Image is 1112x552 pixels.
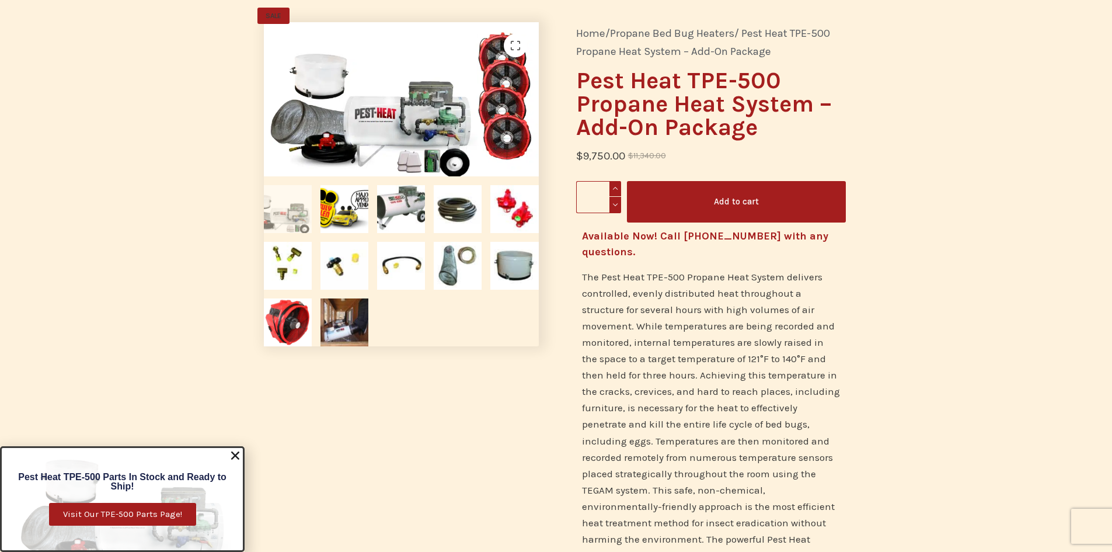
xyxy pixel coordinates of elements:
[582,228,841,260] h4: Available Now! Call [PHONE_NUMBER] with any questions.
[264,185,312,233] img: Pest Heat TPE-500 Propane Heat System bundle package, compare to Titan 450 Propane Bed Bug Heater
[377,242,425,290] img: 24” Pigtail for Pest Heat TPE-500
[576,69,846,139] h1: Pest Heat TPE-500 Propane Heat System – Add-On Package
[797,353,800,364] span: °
[264,298,312,346] img: AM3700 Axial Air Mover
[582,271,835,364] span: The Pest Heat TPE-500 Propane Heat System delivers controlled, evenly distributed heat throughout...
[320,298,368,346] img: Pest Heat TPE-500 Propane Heater Treating Bed Bugs in a Camp
[610,27,734,40] a: Propane Bed Bug Heaters
[628,151,666,160] bdi: 11,340.00
[434,185,482,233] img: 50-foot propane hose for Pest Heat TPE-500
[257,8,290,24] span: SALE
[264,242,312,290] img: T-Block Fitting for Pest Heat TPE-500
[538,93,813,105] a: Majorly Approved Vendor by Truly Nolen
[628,151,633,160] span: $
[576,27,605,40] a: Home
[490,185,538,233] img: Red 10-PSI Regulator for Pest Heat TPE-500
[760,353,764,364] span: °
[576,150,583,162] span: $
[538,22,813,177] img: Majorly Approved Vendor by Truly Nolen
[320,185,368,233] img: Majorly Approved Vendor by Truly Nolen
[8,473,237,491] h6: Pest Heat TPE-500 Parts In Stock and Ready to Ship!
[504,34,527,57] a: View full-screen image gallery
[229,450,241,461] a: Close
[627,181,846,223] button: Add to cart
[377,185,425,233] img: Pest Heat TPE-500 Propane Heater to treat bed bugs, termites, and stored pests such as Grain Beatles
[49,503,196,526] a: Visit Our TPE-500 Parts Page!
[576,181,621,213] input: Product quantity
[63,510,182,519] span: Visit Our TPE-500 Parts Page!
[490,242,538,290] img: Metal 18” duct adapter for Pest Heat TPE-500
[764,353,797,364] span: F to 140
[576,25,846,61] nav: Breadcrumb
[320,242,368,290] img: POL Fitting for Pest Heat TPE-500
[434,242,482,290] img: 18” by 25’ mylar duct for Pest Heat TPE-500
[576,150,625,162] bdi: 9,750.00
